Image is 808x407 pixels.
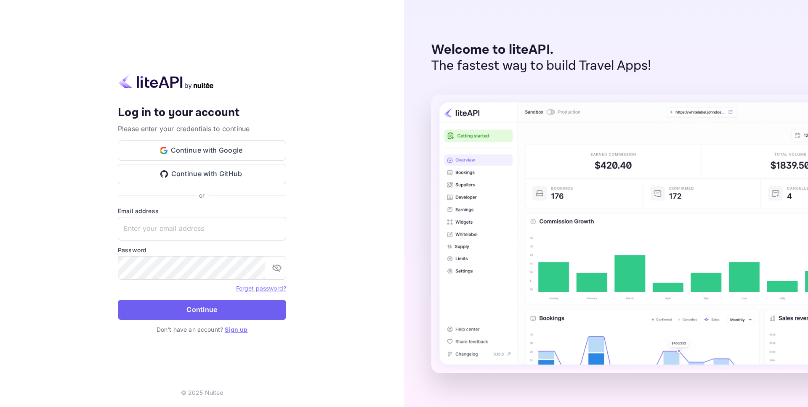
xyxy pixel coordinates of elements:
button: Continue with Google [118,140,286,161]
button: Continue with GitHub [118,164,286,184]
a: Sign up [225,326,247,333]
a: Forget password? [236,284,286,292]
p: Welcome to liteAPI. [431,42,651,58]
a: Forget password? [236,285,286,292]
img: liteapi [118,73,215,90]
button: toggle password visibility [268,259,285,276]
label: Email address [118,206,286,215]
p: The fastest way to build Travel Apps! [431,58,651,74]
p: © 2025 Nuitee [181,388,223,397]
p: Don't have an account? [118,325,286,334]
button: Continue [118,300,286,320]
h4: Log in to your account [118,106,286,120]
p: Please enter your credentials to continue [118,124,286,134]
label: Password [118,246,286,254]
input: Enter your email address [118,217,286,240]
p: or [199,191,205,200]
